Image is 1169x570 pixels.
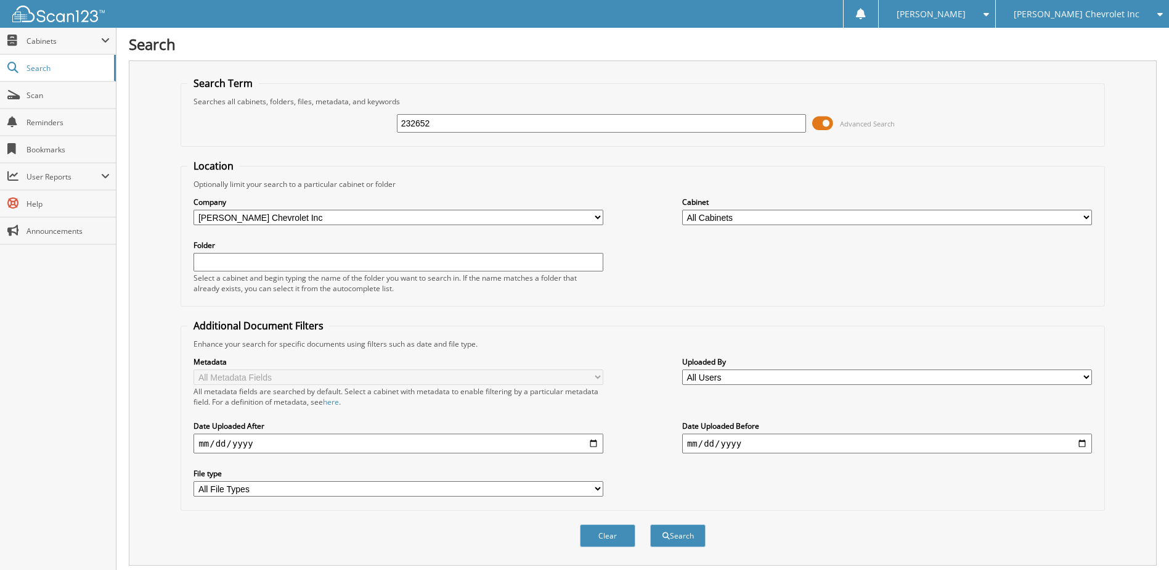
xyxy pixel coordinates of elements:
span: Reminders [26,117,110,128]
h1: Search [129,34,1157,54]
span: Scan [26,90,110,101]
div: Searches all cabinets, folders, files, metadata, and keywords [187,96,1098,107]
label: Company [193,197,603,207]
span: Advanced Search [840,119,895,128]
legend: Search Term [187,76,259,90]
div: Optionally limit your search to a particular cabinet or folder [187,179,1098,189]
div: All metadata fields are searched by default. Select a cabinet with metadata to enable filtering b... [193,386,603,407]
label: Uploaded By [682,357,1092,367]
label: Cabinet [682,197,1092,207]
span: Search [26,63,108,73]
div: Select a cabinet and begin typing the name of the folder you want to search in. If the name match... [193,273,603,294]
button: Clear [580,524,635,547]
div: Enhance your search for specific documents using filters such as date and file type. [187,339,1098,349]
legend: Location [187,159,240,173]
input: end [682,434,1092,453]
span: [PERSON_NAME] [897,10,966,18]
span: [PERSON_NAME] Chevrolet Inc [1014,10,1139,18]
label: Date Uploaded Before [682,421,1092,431]
span: Help [26,199,110,209]
legend: Additional Document Filters [187,319,330,332]
input: start [193,434,603,453]
span: User Reports [26,171,101,182]
label: Metadata [193,357,603,367]
label: Date Uploaded After [193,421,603,431]
button: Search [650,524,706,547]
span: Cabinets [26,36,101,46]
iframe: Chat Widget [1107,511,1169,570]
span: Bookmarks [26,144,110,155]
label: File type [193,468,603,479]
span: Announcements [26,226,110,236]
a: here [323,397,339,407]
label: Folder [193,240,603,250]
img: scan123-logo-white.svg [12,6,105,22]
